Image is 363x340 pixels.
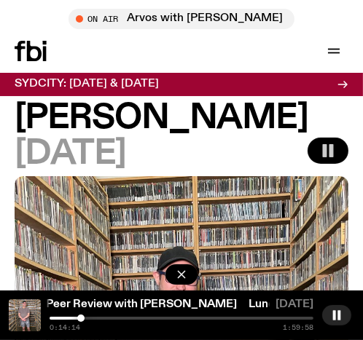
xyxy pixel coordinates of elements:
[276,299,313,314] span: [DATE]
[15,4,348,135] h1: Lunch with [PERSON_NAME] / Peer Review with [PERSON_NAME]
[283,324,313,331] span: 1:59:58
[69,9,294,29] button: On AirArvos with [PERSON_NAME]
[50,324,80,331] span: 0:14:14
[15,79,159,90] h3: SYDCITY: [DATE] & [DATE]
[15,138,126,170] span: [DATE]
